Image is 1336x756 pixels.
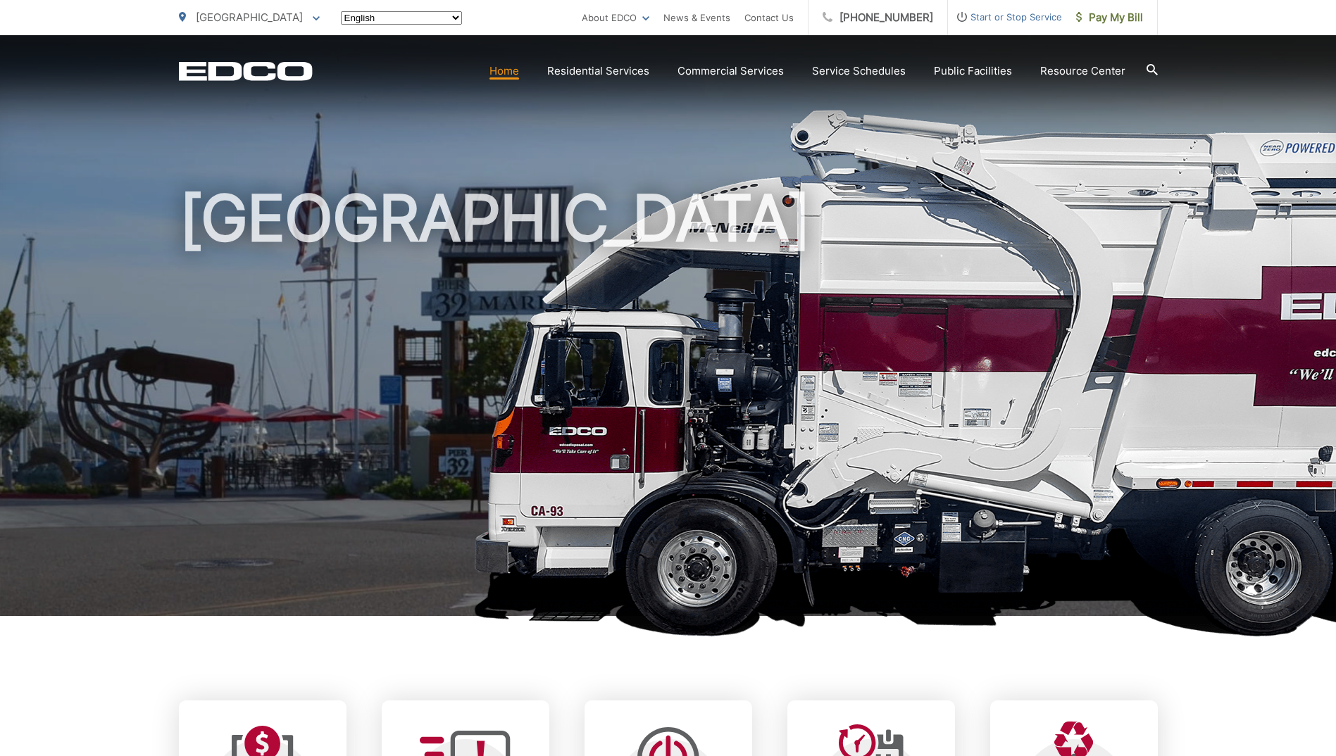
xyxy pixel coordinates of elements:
a: About EDCO [582,9,649,26]
a: Contact Us [744,9,794,26]
span: Pay My Bill [1076,9,1143,26]
a: Home [489,63,519,80]
a: Residential Services [547,63,649,80]
a: EDCD logo. Return to the homepage. [179,61,313,81]
a: Commercial Services [678,63,784,80]
span: [GEOGRAPHIC_DATA] [196,11,303,24]
a: Public Facilities [934,63,1012,80]
h1: [GEOGRAPHIC_DATA] [179,183,1158,629]
select: Select a language [341,11,462,25]
a: Resource Center [1040,63,1125,80]
a: News & Events [663,9,730,26]
a: Service Schedules [812,63,906,80]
